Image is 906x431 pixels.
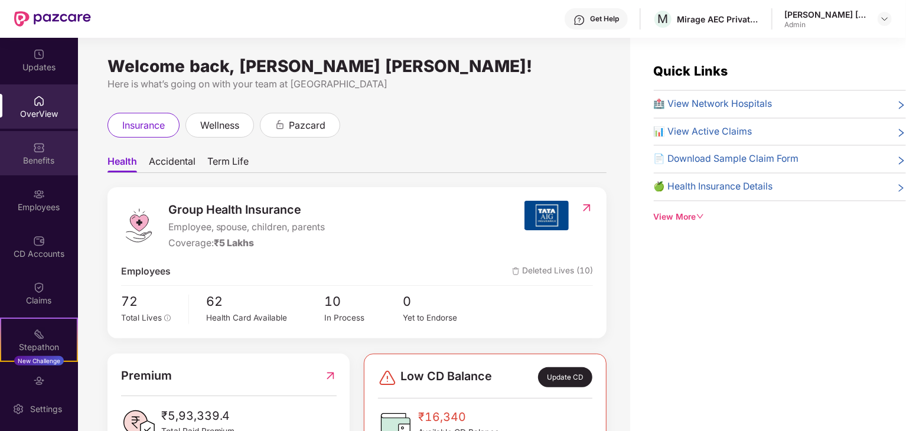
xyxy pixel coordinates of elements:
img: svg+xml;base64,PHN2ZyBpZD0iQ0RfQWNjb3VudHMiIGRhdGEtbmFtZT0iQ0QgQWNjb3VudHMiIHhtbG5zPSJodHRwOi8vd3... [33,235,45,247]
img: svg+xml;base64,PHN2ZyB4bWxucz0iaHR0cDovL3d3dy53My5vcmcvMjAwMC9zdmciIHdpZHRoPSIyMSIgaGVpZ2h0PSIyMC... [33,328,45,340]
div: Update CD [538,367,592,387]
span: 10 [324,292,403,312]
div: Admin [784,20,867,30]
span: Premium [121,367,172,385]
div: View More [654,211,906,224]
span: 📊 View Active Claims [654,125,752,139]
div: Mirage AEC Private Limited [677,14,760,25]
div: Stepathon [1,341,77,353]
span: ₹5,93,339.4 [161,407,235,425]
div: Here is what’s going on with your team at [GEOGRAPHIC_DATA] [107,77,607,92]
span: Low CD Balance [400,367,492,387]
div: Yet to Endorse [403,312,482,324]
span: 🍏 Health Insurance Details [654,179,773,194]
img: svg+xml;base64,PHN2ZyBpZD0iU2V0dGluZy0yMHgyMCIgeG1sbnM9Imh0dHA6Ly93d3cudzMub3JnLzIwMDAvc3ZnIiB3aW... [12,403,24,415]
span: 62 [207,292,325,312]
div: In Process [324,312,403,324]
span: Accidental [149,155,195,172]
img: svg+xml;base64,PHN2ZyBpZD0iRW5kb3JzZW1lbnRzIiB4bWxucz0iaHR0cDovL3d3dy53My5vcmcvMjAwMC9zdmciIHdpZH... [33,375,45,387]
img: deleteIcon [512,267,520,275]
span: ₹5 Lakhs [214,237,255,249]
span: right [897,99,906,112]
span: 📄 Download Sample Claim Form [654,152,799,166]
div: animation [275,119,285,130]
span: ₹16,340 [418,408,499,426]
img: svg+xml;base64,PHN2ZyBpZD0iRW1wbG95ZWVzIiB4bWxucz0iaHR0cDovL3d3dy53My5vcmcvMjAwMC9zdmciIHdpZHRoPS... [33,188,45,200]
img: RedirectIcon [581,202,593,214]
span: pazcard [289,118,325,133]
img: insurerIcon [524,201,569,230]
span: Employee, spouse, children, parents [168,220,325,235]
span: right [897,154,906,166]
span: right [897,127,906,139]
span: Employees [121,265,171,279]
img: New Pazcare Logo [14,11,91,27]
span: info-circle [164,315,171,322]
img: logo [121,208,157,243]
span: insurance [122,118,165,133]
span: 72 [121,292,180,312]
span: 0 [403,292,482,312]
span: Total Lives [121,313,162,322]
div: Health Card Available [207,312,325,324]
div: Welcome back, [PERSON_NAME] [PERSON_NAME]! [107,61,607,71]
span: down [696,213,705,221]
span: Quick Links [654,63,728,79]
img: svg+xml;base64,PHN2ZyBpZD0iSG9tZSIgeG1sbnM9Imh0dHA6Ly93d3cudzMub3JnLzIwMDAvc3ZnIiB3aWR0aD0iMjAiIG... [33,95,45,107]
div: [PERSON_NAME] [PERSON_NAME] [784,9,867,20]
img: svg+xml;base64,PHN2ZyBpZD0iQ2xhaW0iIHhtbG5zPSJodHRwOi8vd3d3LnczLm9yZy8yMDAwL3N2ZyIgd2lkdGg9IjIwIi... [33,282,45,293]
img: svg+xml;base64,PHN2ZyBpZD0iRHJvcGRvd24tMzJ4MzIiIHhtbG5zPSJodHRwOi8vd3d3LnczLm9yZy8yMDAwL3N2ZyIgd2... [880,14,889,24]
span: M [658,12,669,26]
div: Get Help [590,14,619,24]
div: New Challenge [14,356,64,365]
span: Term Life [207,155,249,172]
img: svg+xml;base64,PHN2ZyBpZD0iRGFuZ2VyLTMyeDMyIiB4bWxucz0iaHR0cDovL3d3dy53My5vcmcvMjAwMC9zdmciIHdpZH... [378,368,397,387]
span: Health [107,155,137,172]
span: Deleted Lives (10) [512,265,593,279]
img: RedirectIcon [324,367,337,385]
img: svg+xml;base64,PHN2ZyBpZD0iVXBkYXRlZCIgeG1sbnM9Imh0dHA6Ly93d3cudzMub3JnLzIwMDAvc3ZnIiB3aWR0aD0iMj... [33,48,45,60]
div: Coverage: [168,236,325,251]
span: Group Health Insurance [168,201,325,219]
span: wellness [200,118,239,133]
div: Settings [27,403,66,415]
img: svg+xml;base64,PHN2ZyBpZD0iQmVuZWZpdHMiIHhtbG5zPSJodHRwOi8vd3d3LnczLm9yZy8yMDAwL3N2ZyIgd2lkdGg9Ij... [33,142,45,154]
img: svg+xml;base64,PHN2ZyBpZD0iSGVscC0zMngzMiIgeG1sbnM9Imh0dHA6Ly93d3cudzMub3JnLzIwMDAvc3ZnIiB3aWR0aD... [573,14,585,26]
span: 🏥 View Network Hospitals [654,97,773,112]
span: right [897,182,906,194]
